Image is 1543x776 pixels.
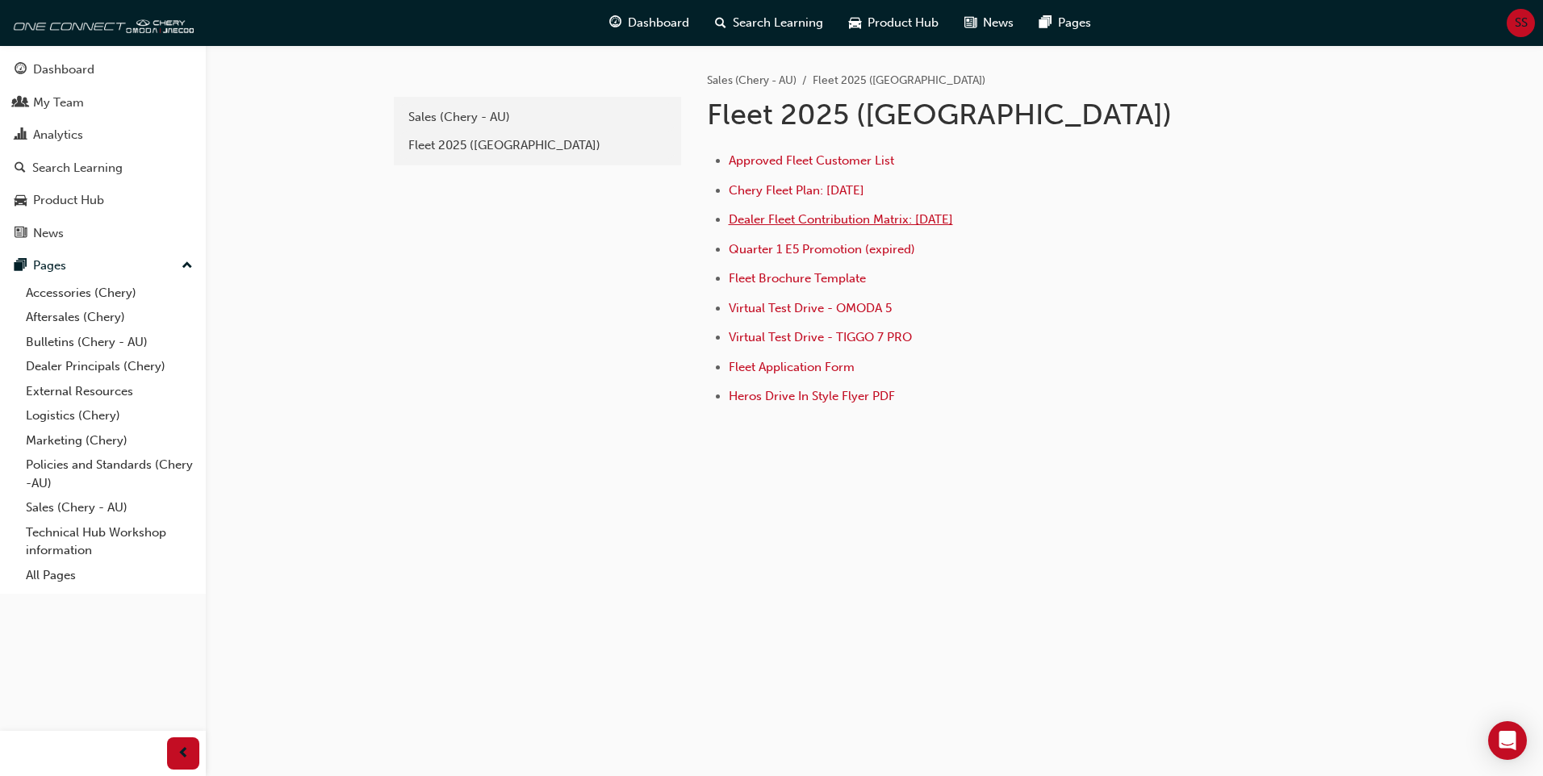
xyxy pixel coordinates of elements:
a: search-iconSearch Learning [702,6,836,40]
span: news-icon [15,227,27,241]
a: Fleet Brochure Template [729,271,866,286]
span: people-icon [15,96,27,111]
a: car-iconProduct Hub [836,6,951,40]
a: Quarter 1 E5 Promotion (expired) [729,242,915,257]
a: Bulletins (Chery - AU) [19,330,199,355]
a: News [6,219,199,248]
button: Pages [6,251,199,281]
a: All Pages [19,563,199,588]
span: guage-icon [15,63,27,77]
span: prev-icon [178,744,190,764]
div: Pages [33,257,66,275]
a: My Team [6,88,199,118]
a: Fleet Application Form [729,360,855,374]
a: Dealer Fleet Contribution Matrix: [DATE] [729,212,953,227]
div: Search Learning [32,159,123,177]
img: oneconnect [8,6,194,39]
span: news-icon [964,13,976,33]
span: car-icon [15,194,27,208]
a: Accessories (Chery) [19,281,199,306]
a: Sales (Chery - AU) [707,73,797,87]
a: Policies and Standards (Chery -AU) [19,453,199,495]
a: External Resources [19,379,199,404]
span: chart-icon [15,128,27,143]
div: Sales (Chery - AU) [408,108,667,127]
span: car-icon [849,13,861,33]
a: Virtual Test Drive - TIGGO 7 PRO [729,330,912,344]
span: search-icon [715,13,726,33]
a: Heros Drive In Style Flyer PDF [729,389,895,403]
div: Fleet 2025 ([GEOGRAPHIC_DATA]) [408,136,667,155]
button: DashboardMy TeamAnalyticsSearch LearningProduct HubNews [6,52,199,251]
span: Search Learning [733,14,823,32]
span: guage-icon [609,13,621,33]
a: Product Hub [6,186,199,215]
span: search-icon [15,161,26,176]
a: Marketing (Chery) [19,428,199,453]
span: pages-icon [1039,13,1052,33]
div: Dashboard [33,60,94,79]
a: Search Learning [6,153,199,183]
a: Analytics [6,120,199,150]
div: My Team [33,94,84,112]
a: news-iconNews [951,6,1027,40]
span: Dashboard [628,14,689,32]
span: Product Hub [868,14,939,32]
div: Product Hub [33,191,104,210]
a: Sales (Chery - AU) [19,495,199,520]
a: pages-iconPages [1027,6,1104,40]
a: Dealer Principals (Chery) [19,354,199,379]
li: Fleet 2025 ([GEOGRAPHIC_DATA]) [813,72,985,90]
a: Dashboard [6,55,199,85]
a: Fleet 2025 ([GEOGRAPHIC_DATA]) [400,131,675,160]
div: News [33,224,64,243]
h1: Fleet 2025 ([GEOGRAPHIC_DATA]) [707,97,1236,132]
button: SS [1507,9,1535,37]
div: Open Intercom Messenger [1488,721,1527,760]
a: Chery Fleet Plan: [DATE] [729,183,864,198]
span: up-icon [182,256,193,277]
span: News [983,14,1014,32]
span: Pages [1058,14,1091,32]
a: Approved Fleet Customer List [729,153,894,168]
a: Aftersales (Chery) [19,305,199,330]
div: Analytics [33,126,83,144]
a: Virtual Test Drive - OMODA 5 [729,301,892,315]
span: pages-icon [15,259,27,273]
a: Sales (Chery - AU) [400,103,675,131]
a: guage-iconDashboard [596,6,702,40]
a: Logistics (Chery) [19,403,199,428]
a: Technical Hub Workshop information [19,520,199,563]
span: SS [1515,14,1528,32]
